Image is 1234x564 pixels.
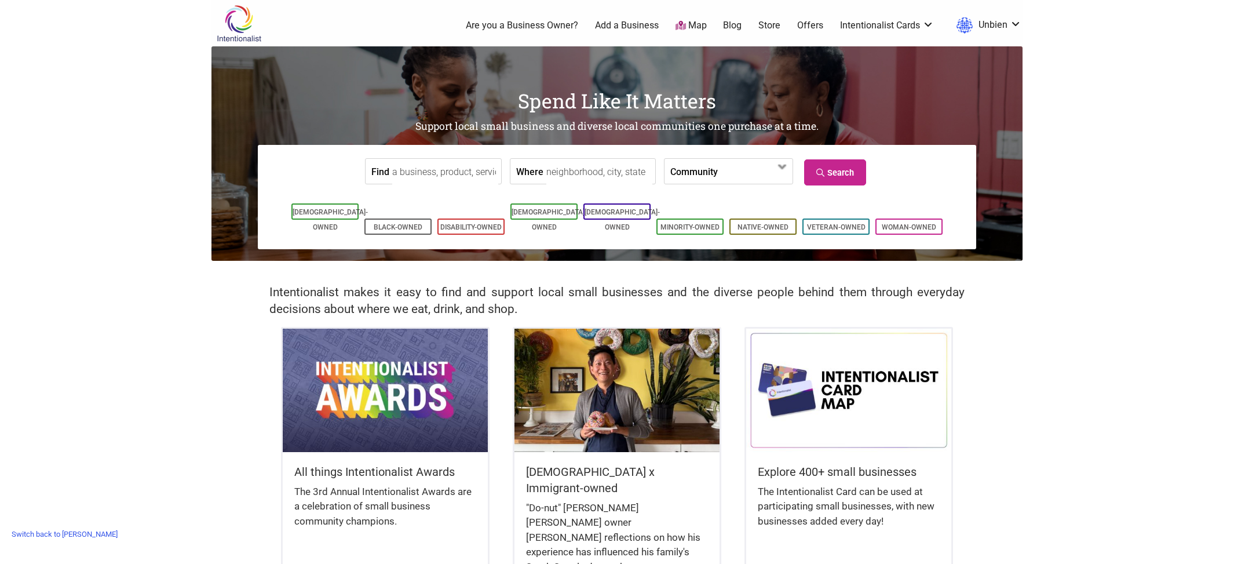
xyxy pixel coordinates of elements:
[466,19,578,32] a: Are you a Business Owner?
[512,208,587,231] a: [DEMOGRAPHIC_DATA]-Owned
[211,119,1023,134] h2: Support local small business and diverse local communities one purchase at a time.
[211,5,266,42] img: Intentionalist
[374,223,422,231] a: Black-Owned
[294,485,476,541] div: The 3rd Annual Intentionalist Awards are a celebration of small business community champions.
[595,19,659,32] a: Add a Business
[6,525,123,543] a: Switch back to [PERSON_NAME]
[392,159,498,185] input: a business, product, service
[951,15,1021,36] a: Unbien
[526,464,708,496] h5: [DEMOGRAPHIC_DATA] x Immigrant-owned
[211,87,1023,115] h1: Spend Like It Matters
[758,19,780,32] a: Store
[758,464,940,480] h5: Explore 400+ small businesses
[676,19,707,32] a: Map
[660,223,720,231] a: Minority-Owned
[514,329,720,452] img: King Donuts - Hong Chhuor
[738,223,788,231] a: Native-Owned
[807,223,866,231] a: Veteran-Owned
[882,223,936,231] a: Woman-Owned
[797,19,823,32] a: Offers
[546,159,652,185] input: neighborhood, city, state
[723,19,742,32] a: Blog
[294,464,476,480] h5: All things Intentionalist Awards
[440,223,502,231] a: Disability-Owned
[293,208,368,231] a: [DEMOGRAPHIC_DATA]-Owned
[840,19,934,32] a: Intentionalist Cards
[746,329,951,452] img: Intentionalist Card Map
[269,284,965,318] h2: Intentionalist makes it easy to find and support local small businesses and the diverse people be...
[516,159,543,184] label: Where
[371,159,389,184] label: Find
[758,485,940,541] div: The Intentionalist Card can be used at participating small businesses, with new businesses added ...
[804,159,866,185] a: Search
[670,159,718,184] label: Community
[283,329,488,452] img: Intentionalist Awards
[585,208,660,231] a: [DEMOGRAPHIC_DATA]-Owned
